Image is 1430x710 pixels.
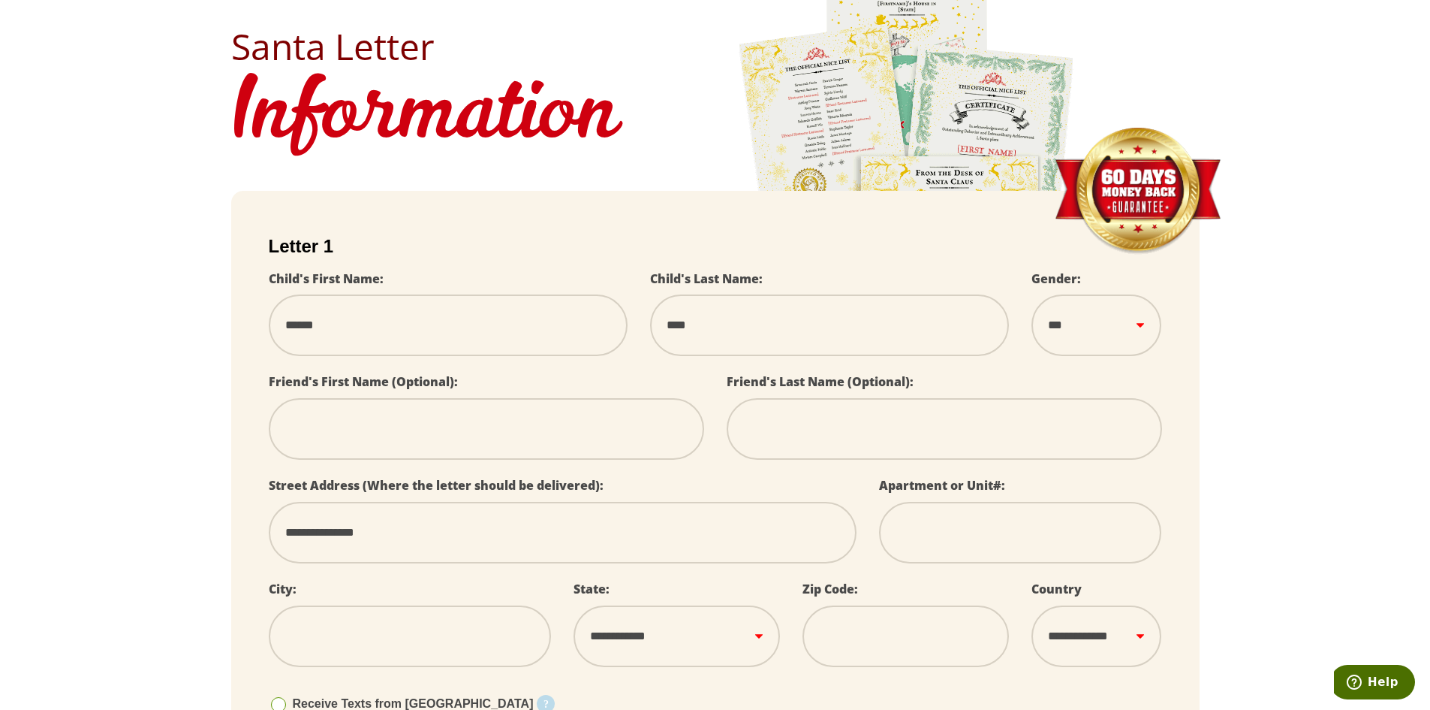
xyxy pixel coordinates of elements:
[269,477,604,494] label: Street Address (Where the letter should be delivered):
[269,270,384,287] label: Child's First Name:
[1334,665,1415,702] iframe: Opens a widget where you can find more information
[574,581,610,597] label: State:
[269,581,297,597] label: City:
[1053,127,1222,255] img: Money Back Guarantee
[269,236,1162,257] h2: Letter 1
[269,373,458,390] label: Friend's First Name (Optional):
[802,581,858,597] label: Zip Code:
[879,477,1005,494] label: Apartment or Unit#:
[293,697,534,710] span: Receive Texts from [GEOGRAPHIC_DATA]
[231,65,1200,168] h1: Information
[231,29,1200,65] h2: Santa Letter
[650,270,763,287] label: Child's Last Name:
[1031,581,1082,597] label: Country
[727,373,914,390] label: Friend's Last Name (Optional):
[1031,270,1081,287] label: Gender:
